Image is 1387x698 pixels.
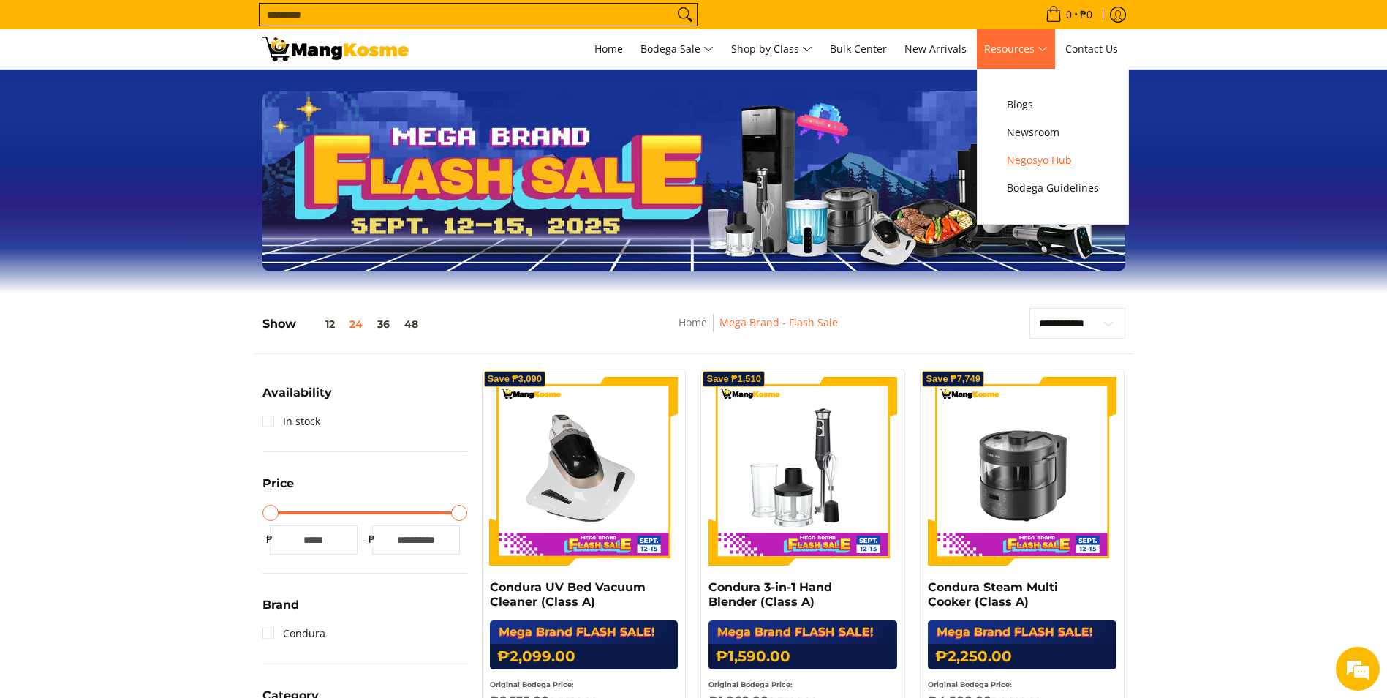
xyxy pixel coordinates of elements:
[928,644,1116,669] h6: ₱2,250.00
[1007,151,1099,170] span: Negosyo Hub
[999,174,1106,202] a: Bodega Guidelines
[240,7,275,42] div: Minimize live chat window
[342,318,370,330] button: 24
[370,318,397,330] button: 36
[262,37,409,61] img: MANG KOSME MEGA BRAND FLASH SALE: September 12-15, 2025 l Mang Kosme
[928,377,1116,566] img: Condura Steam Multi Cooker (Class A)
[296,318,342,330] button: 12
[262,622,325,645] a: Condura
[262,387,332,399] span: Availability
[490,377,679,566] img: Condura UV Bed Vacuum Cleaner (Class A)
[706,375,761,383] span: Save ₱1,510
[262,532,277,547] span: ₱
[724,29,820,69] a: Shop by Class
[262,317,426,331] h5: Show
[1007,124,1099,142] span: Newsroom
[262,599,299,622] summary: Open
[262,410,320,433] a: In stock
[490,680,574,688] small: Original Bodega Price:
[1078,10,1095,20] span: ₱0
[708,580,832,609] a: Condura 3-in-1 Hand Blender (Class A)
[7,399,279,451] textarea: Type your message and hit 'Enter'
[576,314,940,347] nav: Breadcrumbs
[1041,7,1097,23] span: •
[587,29,630,69] a: Home
[708,644,897,669] h6: ₱1,590.00
[262,387,332,410] summary: Open
[85,184,202,332] span: We're online!
[830,42,887,56] span: Bulk Center
[1064,10,1074,20] span: 0
[262,478,294,489] span: Price
[640,40,714,59] span: Bodega Sale
[1007,96,1099,114] span: Blogs
[679,315,707,329] a: Home
[708,680,793,688] small: Original Bodega Price:
[397,318,426,330] button: 48
[423,29,1125,69] nav: Main Menu
[490,644,679,669] h6: ₱2,099.00
[1007,179,1099,198] span: Bodega Guidelines
[719,315,838,329] a: Mega Brand - Flash Sale
[977,29,1055,69] a: Resources
[984,40,1048,59] span: Resources
[904,42,967,56] span: New Arrivals
[999,146,1106,174] a: Negosyo Hub
[673,4,697,26] button: Search
[926,375,980,383] span: Save ₱7,749
[928,580,1058,609] a: Condura Steam Multi Cooker (Class A)
[365,532,379,547] span: ₱
[262,599,299,611] span: Brand
[1058,29,1125,69] a: Contact Us
[633,29,721,69] a: Bodega Sale
[1065,42,1118,56] span: Contact Us
[76,82,246,101] div: Chat with us now
[999,119,1106,146] a: Newsroom
[823,29,894,69] a: Bulk Center
[488,375,543,383] span: Save ₱3,090
[262,478,294,500] summary: Open
[731,40,812,59] span: Shop by Class
[897,29,974,69] a: New Arrivals
[490,580,646,609] a: Condura UV Bed Vacuum Cleaner (Class A)
[928,680,1012,688] small: Original Bodega Price:
[594,42,623,56] span: Home
[708,377,897,566] img: Condura 3-in-1 Hand Blender (Class A)
[999,91,1106,119] a: Blogs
